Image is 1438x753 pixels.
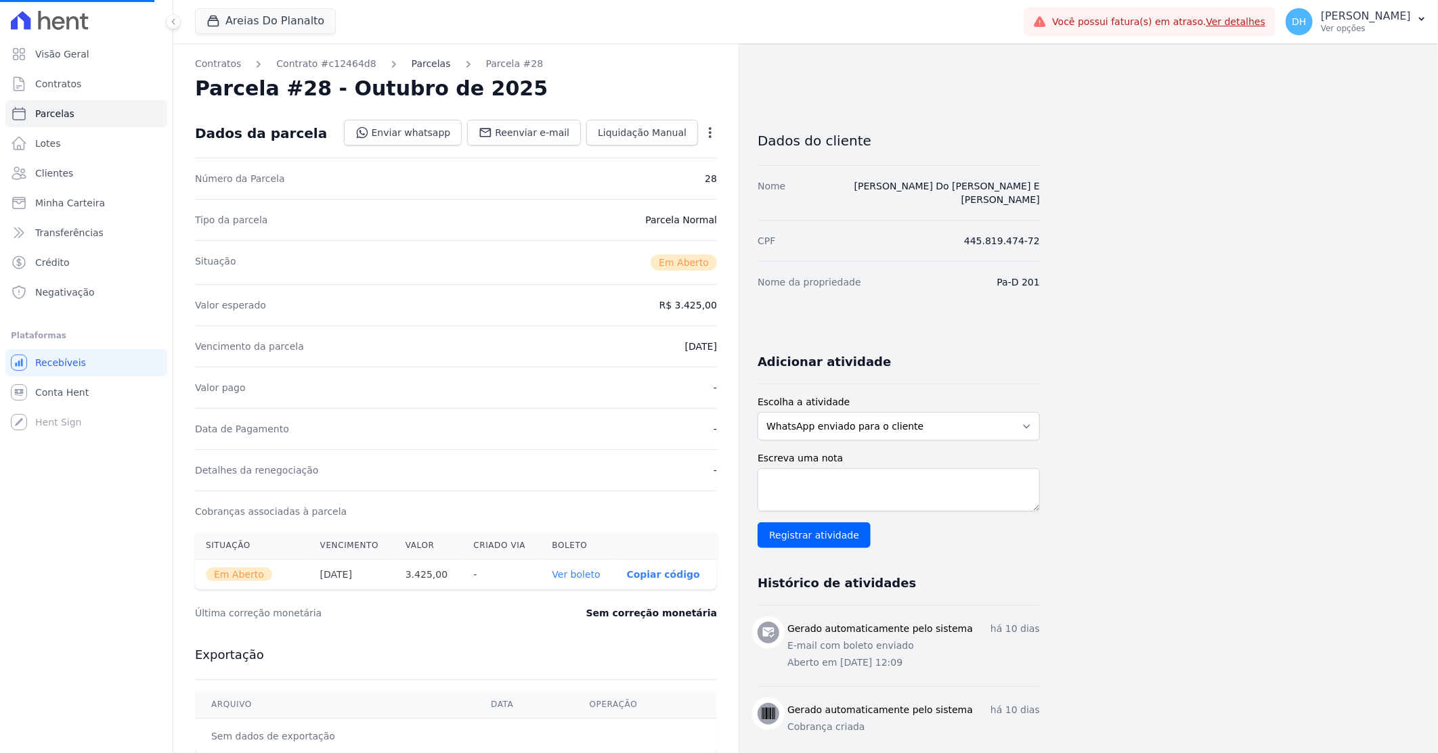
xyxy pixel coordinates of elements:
[1321,23,1411,34] p: Ver opções
[651,254,717,271] span: Em Aberto
[35,77,81,91] span: Contratos
[1321,9,1411,23] p: [PERSON_NAME]
[195,532,309,560] th: Situação
[35,137,61,150] span: Lotes
[854,181,1040,205] a: [PERSON_NAME] Do [PERSON_NAME] E [PERSON_NAME]
[35,107,74,120] span: Parcelas
[35,166,73,180] span: Clientes
[195,340,304,353] dt: Vencimento da parcela
[5,249,167,276] a: Crédito
[990,622,1040,636] p: há 10 dias
[1275,3,1438,41] button: DH [PERSON_NAME] Ver opções
[758,575,916,591] h3: Histórico de atividades
[1292,17,1306,26] span: DH
[997,275,1040,289] dd: Pa-D 201
[5,189,167,216] a: Minha Carteira
[714,463,717,477] dd: -
[309,532,395,560] th: Vencimento
[586,606,717,620] dd: Sem correção monetária
[758,522,871,548] input: Registrar atividade
[11,327,162,344] div: Plataformas
[344,120,462,145] a: Enviar whatsapp
[659,298,717,312] dd: R$ 3.425,00
[195,381,246,394] dt: Valor pago
[486,57,544,71] a: Parcela #28
[206,568,272,581] span: Em Aberto
[475,691,573,718] th: Data
[964,234,1040,248] dd: 445.819.474-72
[35,356,86,369] span: Recebíveis
[35,386,89,399] span: Conta Hent
[35,256,70,269] span: Crédito
[276,57,376,71] a: Contrato #c12464d8
[195,606,504,620] dt: Última correção monetária
[5,41,167,68] a: Visão Geral
[598,126,687,139] span: Liquidação Manual
[787,639,1040,653] p: E-mail com boleto enviado
[467,120,581,145] a: Reenviar e-mail
[5,100,167,127] a: Parcelas
[5,70,167,97] a: Contratos
[35,226,104,239] span: Transferências
[758,451,1040,465] label: Escreva uma nota
[705,172,717,185] dd: 28
[195,76,548,101] h2: Parcela #28 - Outubro de 2025
[714,381,717,394] dd: -
[35,196,105,210] span: Minha Carteira
[195,125,327,141] div: Dados da parcela
[195,422,289,436] dt: Data de Pagamento
[573,691,717,718] th: Operação
[787,622,973,636] h3: Gerado automaticamente pelo sistema
[5,160,167,187] a: Clientes
[5,349,167,376] a: Recebíveis
[758,395,1040,409] label: Escolha a atividade
[758,179,785,206] dt: Nome
[5,130,167,157] a: Lotes
[1052,15,1265,29] span: Você possui fatura(s) em atraso.
[195,505,347,518] dt: Cobranças associadas à parcela
[685,340,717,353] dd: [DATE]
[195,8,336,34] button: Areias Do Planalto
[787,656,1040,670] p: Aberto em [DATE] 12:09
[541,532,615,560] th: Boleto
[195,254,236,271] dt: Situação
[195,691,475,718] th: Arquivo
[645,213,717,227] dd: Parcela Normal
[395,532,463,560] th: Valor
[309,560,395,590] th: [DATE]
[495,126,569,139] span: Reenviar e-mail
[758,133,1040,149] h3: Dados do cliente
[990,703,1040,717] p: há 10 dias
[195,172,285,185] dt: Número da Parcela
[5,279,167,306] a: Negativação
[462,560,541,590] th: -
[462,532,541,560] th: Criado via
[195,57,241,71] a: Contratos
[787,703,973,717] h3: Gerado automaticamente pelo sistema
[627,569,700,580] button: Copiar código
[35,47,89,61] span: Visão Geral
[787,720,1040,734] p: Cobrança criada
[758,275,861,289] dt: Nome da propriedade
[195,57,717,71] nav: Breadcrumb
[758,234,775,248] dt: CPF
[195,298,266,312] dt: Valor esperado
[758,354,891,370] h3: Adicionar atividade
[552,569,600,580] a: Ver boleto
[395,560,463,590] th: 3.425,00
[5,379,167,406] a: Conta Hent
[195,213,268,227] dt: Tipo da parcela
[5,219,167,246] a: Transferências
[35,286,95,299] span: Negativação
[586,120,698,145] a: Liquidação Manual
[195,463,319,477] dt: Detalhes da renegociação
[714,422,717,436] dd: -
[412,57,451,71] a: Parcelas
[195,647,717,663] h3: Exportação
[1206,16,1266,27] a: Ver detalhes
